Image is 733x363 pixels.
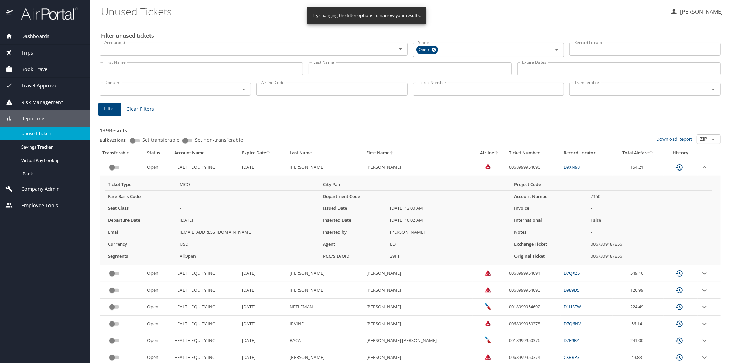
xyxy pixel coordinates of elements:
th: Status [144,147,171,159]
img: airportal-logo.png [13,7,78,20]
td: HEALTH EQUITY INC [171,332,240,349]
button: sort [266,151,271,155]
span: Risk Management [13,98,63,106]
button: [PERSON_NAME] [667,5,725,18]
th: Department Code [320,190,387,202]
td: HEALTH EQUITY INC [171,265,240,282]
button: expand row [700,320,709,328]
td: [PERSON_NAME] [364,282,473,299]
td: 241.00 [613,332,664,349]
th: Inserted Date [320,214,387,226]
th: Seat Class [105,202,177,214]
span: Unused Tickets [21,130,82,137]
span: Savings Tracker [21,144,82,150]
th: Invoice [512,202,588,214]
td: - [588,226,712,238]
button: Open [239,84,248,94]
td: LD [387,238,512,250]
td: 549.16 [613,265,664,282]
button: expand row [700,286,709,294]
span: Dashboards [13,33,49,40]
img: Delta Airlines [485,163,491,170]
td: 154.21 [613,159,664,176]
td: [PERSON_NAME] [364,316,473,332]
td: [PERSON_NAME] [287,282,364,299]
td: [DATE] [239,265,287,282]
div: Try changing the filter options to narrow your results. [312,9,421,22]
td: Open [144,299,171,316]
td: 0068999950378 [506,316,561,332]
span: Set transferable [142,138,179,142]
td: - [387,190,512,202]
th: Ticket Type [105,179,177,190]
th: Departure Date [105,214,177,226]
img: Delta Airlines [485,286,491,293]
button: expand row [700,337,709,345]
div: Open [416,46,438,54]
td: Open [144,159,171,176]
th: Project Code [512,179,588,190]
td: HEALTH EQUITY INC [171,159,240,176]
td: 56.14 [613,316,664,332]
img: Delta Airlines [485,320,491,327]
td: [PERSON_NAME] [364,299,473,316]
td: 224.49 [613,299,664,316]
th: Notes [512,226,588,238]
td: [EMAIL_ADDRESS][DOMAIN_NAME] [177,226,320,238]
td: - [588,179,712,190]
span: Reporting [13,115,44,122]
th: Segments [105,250,177,262]
a: D1HSTW [564,304,581,310]
a: D7QXZ5 [564,270,580,276]
th: Fare Basis Code [105,190,177,202]
td: Open [144,265,171,282]
td: - [588,202,712,214]
span: Trips [13,49,33,57]
td: 0018999950376 [506,332,561,349]
th: First Name [364,147,473,159]
td: [DATE] [239,299,287,316]
th: Issued Date [320,202,387,214]
td: [PERSON_NAME] [387,226,512,238]
span: Employee Tools [13,202,58,209]
td: [DATE] [239,282,287,299]
td: [DATE] [239,332,287,349]
td: - [177,190,320,202]
a: D989D5 [564,287,579,293]
a: D9XN98 [564,164,580,170]
td: 0067309187856 [588,250,712,262]
th: Ticket Number [506,147,561,159]
span: Company Admin [13,185,60,193]
td: BACA [287,332,364,349]
h2: Filter unused tickets [101,30,722,41]
button: sort [649,151,654,155]
td: [DATE] [239,316,287,332]
button: expand row [700,163,709,172]
th: Account Number [512,190,588,202]
p: [PERSON_NAME] [678,8,723,16]
button: expand row [700,353,709,362]
span: Book Travel [13,66,49,73]
td: Open [144,282,171,299]
td: 7150 [588,190,712,202]
button: sort [494,151,499,155]
td: [PERSON_NAME] [287,265,364,282]
button: Filter [98,103,121,116]
a: CXBRP3 [564,354,579,360]
span: Filter [104,105,115,113]
td: Open [144,332,171,349]
span: Travel Approval [13,82,58,90]
a: D7F9BY [564,337,579,343]
td: HEALTH EQUITY INC [171,299,240,316]
td: 0067309187856 [588,238,712,250]
td: - [177,202,320,214]
p: Bulk Actions: [100,137,132,143]
td: 0068999954696 [506,159,561,176]
img: American Airlines [485,337,491,343]
span: Set non-transferable [195,138,243,142]
img: Delta Airlines [485,353,491,360]
td: [DATE] 10:02 AM [387,214,512,226]
td: USD [177,238,320,250]
td: 29FT [387,250,512,262]
td: 0068999954690 [506,282,561,299]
